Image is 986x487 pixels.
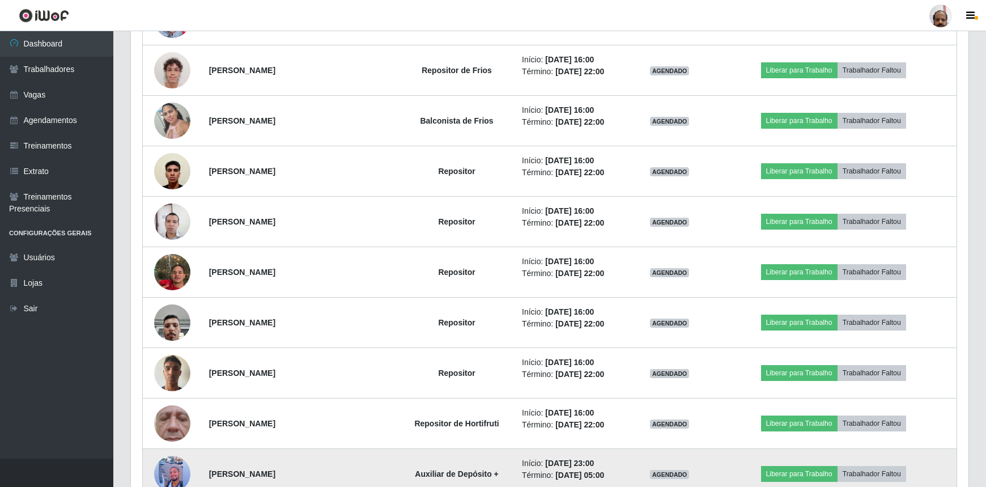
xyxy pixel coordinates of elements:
li: Término: [522,268,622,280]
time: [DATE] 16:00 [545,55,594,64]
strong: Repositor de Hortifruti [414,419,499,428]
button: Trabalhador Faltou [838,466,906,482]
button: Trabalhador Faltou [838,62,906,78]
li: Término: [522,167,622,179]
strong: [PERSON_NAME] [209,268,275,277]
img: 1749514767390.jpeg [154,240,190,304]
strong: [PERSON_NAME] [209,419,275,428]
strong: Auxiliar de Depósito + [415,469,498,478]
strong: [PERSON_NAME] [209,167,275,176]
time: [DATE] 22:00 [555,117,604,126]
span: AGENDADO [650,319,690,328]
button: Liberar para Trabalho [761,214,838,230]
li: Término: [522,469,622,481]
button: Trabalhador Faltou [838,416,906,431]
time: [DATE] 16:00 [545,307,594,316]
time: [DATE] 22:00 [555,319,604,328]
strong: [PERSON_NAME] [209,116,275,125]
img: CoreUI Logo [19,9,69,23]
img: 1747494723003.jpeg [154,383,190,464]
strong: [PERSON_NAME] [209,318,275,327]
img: 1750016209481.jpeg [154,349,190,397]
button: Liberar para Trabalho [761,416,838,431]
li: Início: [522,306,622,318]
strong: Repositor [438,167,475,176]
button: Trabalhador Faltou [838,264,906,280]
li: Início: [522,104,622,116]
li: Início: [522,458,622,469]
button: Liberar para Trabalho [761,163,838,179]
li: Início: [522,357,622,369]
li: Término: [522,116,622,128]
span: AGENDADO [650,117,690,126]
button: Trabalhador Faltou [838,214,906,230]
img: 1738081845733.jpeg [154,197,190,246]
button: Trabalhador Faltou [838,365,906,381]
strong: [PERSON_NAME] [209,66,275,75]
span: AGENDADO [650,167,690,176]
time: [DATE] 22:00 [555,420,604,429]
img: 1748980903748.jpeg [154,298,190,346]
time: [DATE] 16:00 [545,105,594,115]
time: [DATE] 16:00 [545,156,594,165]
button: Trabalhador Faltou [838,163,906,179]
li: Início: [522,155,622,167]
button: Liberar para Trabalho [761,365,838,381]
strong: [PERSON_NAME] [209,469,275,478]
time: [DATE] 22:00 [555,67,604,76]
li: Início: [522,54,622,66]
strong: Repositor [438,318,475,327]
time: [DATE] 05:00 [555,471,604,480]
img: 1702328329487.jpeg [154,96,190,145]
time: [DATE] 22:00 [555,168,604,177]
span: AGENDADO [650,218,690,227]
span: AGENDADO [650,420,690,429]
time: [DATE] 22:00 [555,370,604,379]
img: 1703117020514.jpeg [154,46,190,94]
strong: Repositor [438,217,475,226]
time: [DATE] 16:00 [545,257,594,266]
span: AGENDADO [650,66,690,75]
img: 1749171143846.jpeg [154,147,190,195]
li: Término: [522,66,622,78]
li: Término: [522,419,622,431]
button: Liberar para Trabalho [761,62,838,78]
time: [DATE] 23:00 [545,459,594,468]
button: Liberar para Trabalho [761,315,838,331]
span: AGENDADO [650,268,690,277]
li: Início: [522,205,622,217]
button: Liberar para Trabalho [761,113,838,129]
strong: [PERSON_NAME] [209,369,275,378]
li: Término: [522,369,622,380]
strong: Repositor [438,369,475,378]
button: Trabalhador Faltou [838,315,906,331]
time: [DATE] 16:00 [545,358,594,367]
button: Liberar para Trabalho [761,466,838,482]
span: AGENDADO [650,369,690,378]
time: [DATE] 22:00 [555,218,604,227]
strong: [PERSON_NAME] [209,217,275,226]
li: Término: [522,217,622,229]
li: Término: [522,318,622,330]
button: Trabalhador Faltou [838,113,906,129]
button: Liberar para Trabalho [761,264,838,280]
time: [DATE] 16:00 [545,206,594,215]
time: [DATE] 16:00 [545,408,594,417]
li: Início: [522,256,622,268]
strong: Repositor de Frios [422,66,492,75]
strong: Repositor [438,268,475,277]
time: [DATE] 22:00 [555,269,604,278]
strong: Balconista de Frios [420,116,493,125]
span: AGENDADO [650,470,690,479]
li: Início: [522,407,622,419]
